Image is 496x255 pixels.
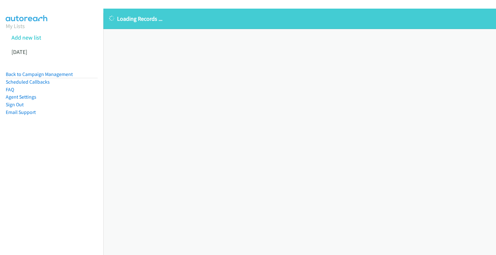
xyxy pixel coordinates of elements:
[6,86,14,93] a: FAQ
[11,34,41,41] a: Add new list
[6,101,24,108] a: Sign Out
[6,71,73,77] a: Back to Campaign Management
[109,14,490,23] p: Loading Records ...
[6,109,36,115] a: Email Support
[6,94,36,100] a: Agent Settings
[6,22,25,30] a: My Lists
[6,79,50,85] a: Scheduled Callbacks
[11,48,27,56] a: [DATE]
